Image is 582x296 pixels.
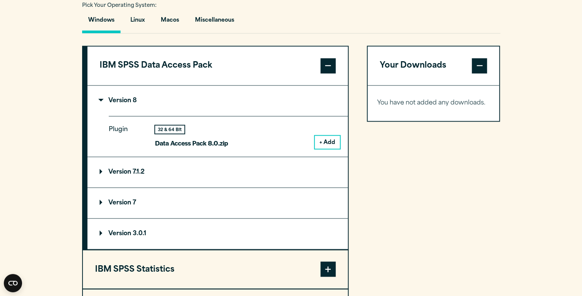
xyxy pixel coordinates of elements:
summary: Version 7.1.2 [87,157,348,187]
button: Open CMP widget [4,274,22,292]
p: Data Access Pack 8.0.zip [155,138,228,149]
summary: Version 7 [87,188,348,218]
div: IBM SPSS Data Access Pack [87,85,348,249]
div: Your Downloads [368,85,500,121]
p: Version 7 [100,200,136,206]
button: Linux [124,11,151,33]
button: Your Downloads [368,46,500,85]
span: Pick Your Operating System: [82,3,157,8]
p: You have not added any downloads. [377,98,490,109]
div: 32 & 64 Bit [155,125,184,133]
p: Version 7.1.2 [100,169,144,175]
button: Miscellaneous [189,11,240,33]
button: IBM SPSS Data Access Pack [87,46,348,85]
button: Windows [82,11,121,33]
summary: Version 3.0.1 [87,218,348,249]
p: Version 3.0.1 [100,231,146,237]
button: IBM SPSS Statistics [83,250,348,289]
button: + Add [315,136,340,149]
p: Plugin [109,124,143,142]
p: Version 8 [100,98,137,104]
summary: Version 8 [87,85,348,116]
button: Macos [155,11,185,33]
